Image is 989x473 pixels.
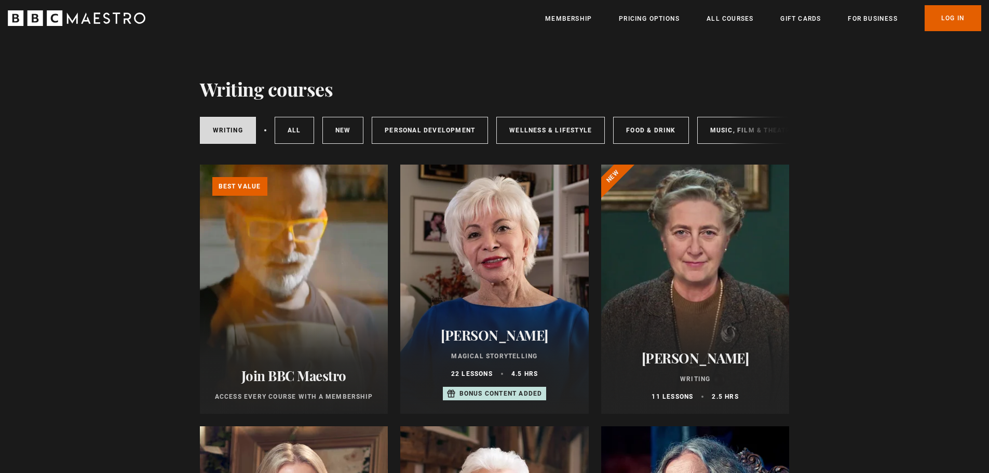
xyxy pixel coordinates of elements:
[413,352,576,361] p: Magical Storytelling
[848,13,897,24] a: For business
[545,13,592,24] a: Membership
[496,117,605,144] a: Wellness & Lifestyle
[372,117,488,144] a: Personal Development
[212,177,267,196] p: Best value
[614,350,777,366] h2: [PERSON_NAME]
[451,369,493,379] p: 22 lessons
[613,117,688,144] a: Food & Drink
[275,117,314,144] a: All
[200,117,256,144] a: Writing
[712,392,738,401] p: 2.5 hrs
[780,13,821,24] a: Gift Cards
[601,165,790,414] a: [PERSON_NAME] Writing 11 lessons 2.5 hrs New
[707,13,753,24] a: All Courses
[459,389,543,398] p: Bonus content added
[200,78,333,100] h1: Writing courses
[413,327,576,343] h2: [PERSON_NAME]
[652,392,693,401] p: 11 lessons
[322,117,364,144] a: New
[614,374,777,384] p: Writing
[697,117,808,144] a: Music, Film & Theatre
[511,369,538,379] p: 4.5 hrs
[545,5,981,31] nav: Primary
[8,10,145,26] svg: BBC Maestro
[400,165,589,414] a: [PERSON_NAME] Magical Storytelling 22 lessons 4.5 hrs Bonus content added
[619,13,680,24] a: Pricing Options
[925,5,981,31] a: Log In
